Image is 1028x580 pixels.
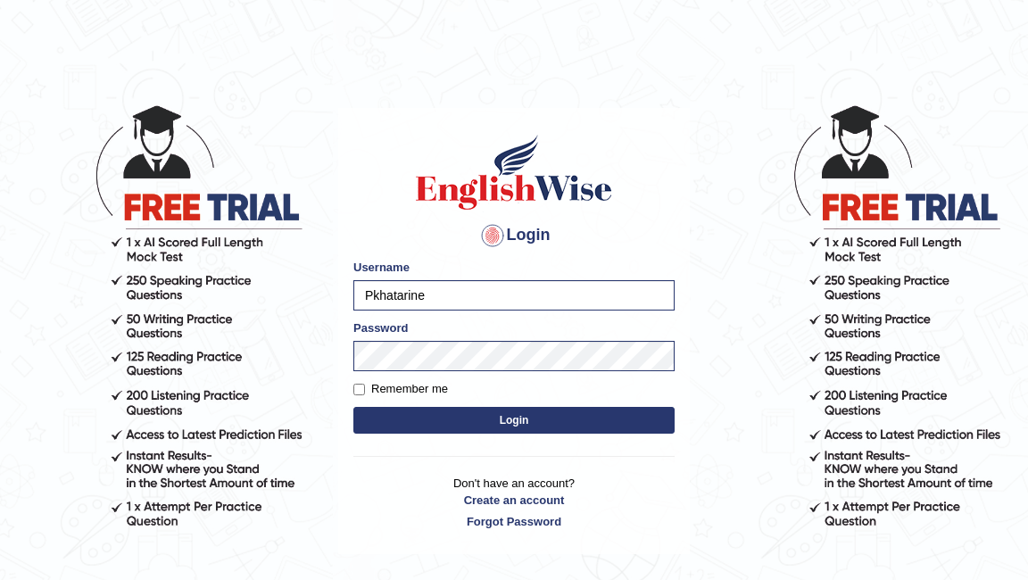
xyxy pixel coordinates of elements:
a: Forgot Password [353,513,675,530]
label: Username [353,259,410,276]
h4: Login [353,221,675,250]
label: Remember me [353,380,448,398]
img: Logo of English Wise sign in for intelligent practice with AI [412,132,616,212]
input: Remember me [353,384,365,395]
label: Password [353,319,408,336]
a: Create an account [353,492,675,509]
p: Don't have an account? [353,475,675,530]
button: Login [353,407,675,434]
